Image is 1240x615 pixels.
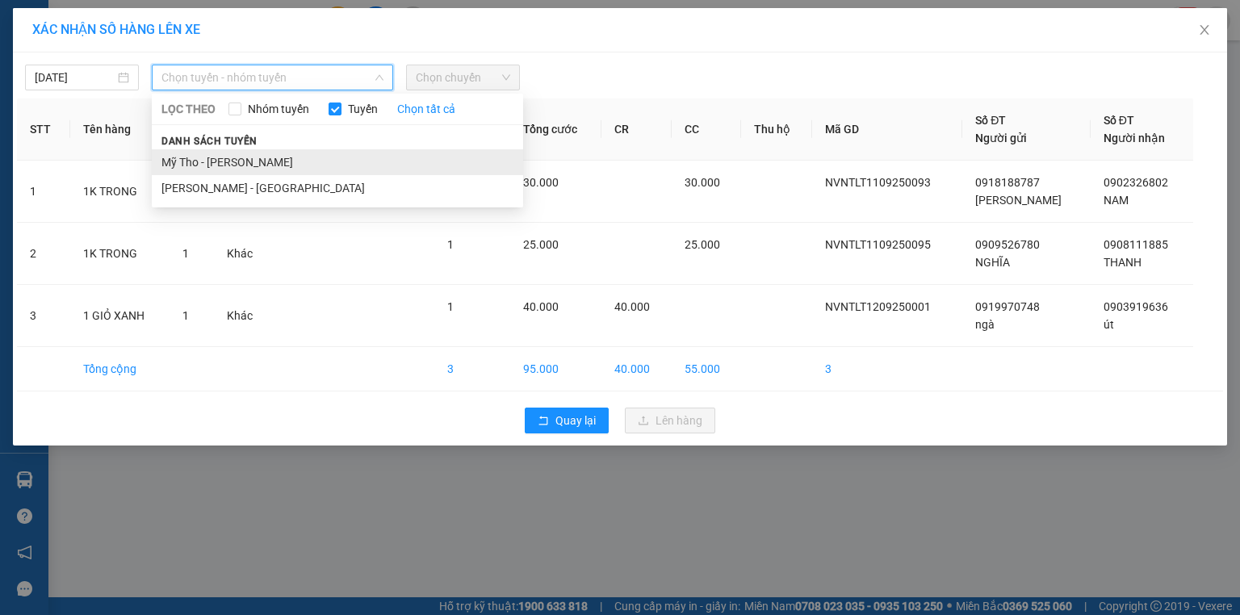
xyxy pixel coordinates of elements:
[975,238,1040,251] span: 0909526780
[375,73,384,82] span: down
[975,194,1062,207] span: [PERSON_NAME]
[434,347,511,391] td: 3
[685,238,720,251] span: 25.000
[825,238,931,251] span: NVNTLT1109250095
[182,309,189,322] span: 1
[601,98,672,161] th: CR
[214,223,273,285] td: Khác
[35,69,115,86] input: 12/09/2025
[1182,8,1227,53] button: Close
[70,285,170,347] td: 1 GIỎ XANH
[812,98,962,161] th: Mã GD
[17,161,70,223] td: 1
[525,408,609,433] button: rollbackQuay lại
[975,256,1010,269] span: NGHĨA
[510,98,601,161] th: Tổng cước
[70,98,170,161] th: Tên hàng
[685,176,720,189] span: 30.000
[1104,238,1168,251] span: 0908111885
[538,415,549,428] span: rollback
[975,114,1006,127] span: Số ĐT
[416,65,510,90] span: Chọn chuyến
[68,77,301,105] text: NVNTLT1209250001
[672,98,742,161] th: CC
[672,347,742,391] td: 55.000
[152,149,523,175] li: Mỹ Tho - [PERSON_NAME]
[9,115,359,158] div: [PERSON_NAME]
[741,98,812,161] th: Thu hộ
[397,100,455,118] a: Chọn tất cả
[825,300,931,313] span: NVNTLT1209250001
[447,300,454,313] span: 1
[625,408,715,433] button: uploadLên hàng
[241,100,316,118] span: Nhóm tuyến
[70,347,170,391] td: Tổng cộng
[152,134,267,149] span: Danh sách tuyến
[1198,23,1211,36] span: close
[614,300,650,313] span: 40.000
[1104,114,1134,127] span: Số ĐT
[214,285,273,347] td: Khác
[975,132,1027,144] span: Người gửi
[447,238,454,251] span: 1
[975,300,1040,313] span: 0919970748
[32,22,200,37] span: XÁC NHẬN SỐ HÀNG LÊN XE
[70,161,170,223] td: 1K TRONG
[523,176,559,189] span: 30.000
[555,412,596,429] span: Quay lại
[1104,300,1168,313] span: 0903919636
[17,285,70,347] td: 3
[161,65,383,90] span: Chọn tuyến - nhóm tuyến
[523,238,559,251] span: 25.000
[523,300,559,313] span: 40.000
[70,223,170,285] td: 1K TRONG
[161,100,216,118] span: LỌC THEO
[182,247,189,260] span: 1
[510,347,601,391] td: 95.000
[601,347,672,391] td: 40.000
[1104,318,1114,331] span: út
[1104,256,1142,269] span: THANH
[152,175,523,201] li: [PERSON_NAME] - [GEOGRAPHIC_DATA]
[17,98,70,161] th: STT
[1104,194,1129,207] span: NAM
[341,100,384,118] span: Tuyến
[825,176,931,189] span: NVNTLT1109250093
[1104,176,1168,189] span: 0902326802
[1104,132,1165,144] span: Người nhận
[17,223,70,285] td: 2
[975,176,1040,189] span: 0918188787
[975,318,995,331] span: ngà
[812,347,962,391] td: 3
